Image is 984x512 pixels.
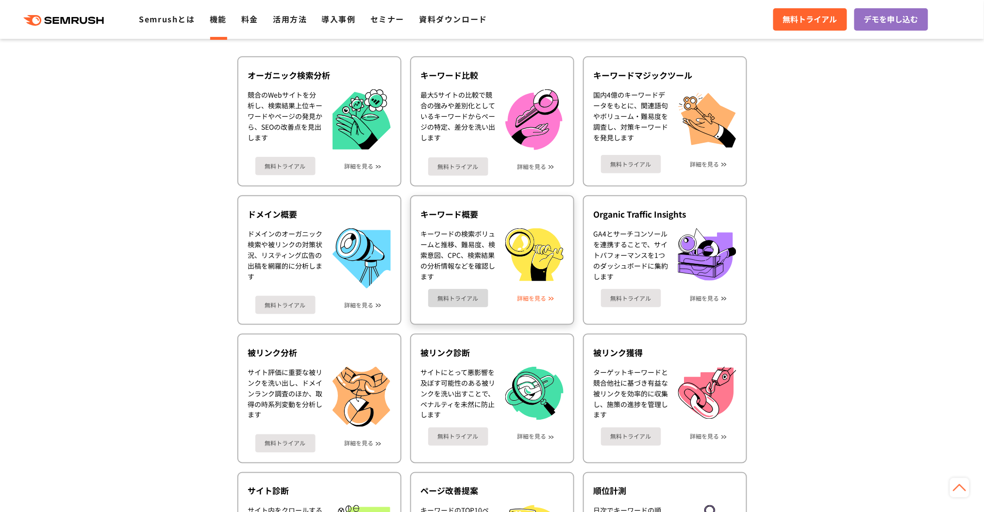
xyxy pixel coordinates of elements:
a: 無料トライアル [428,427,488,446]
div: ドメインのオーガニック検索や被リンクの対策状況、リスティング広告の出稿を網羅的に分析します [248,228,323,289]
a: 無料トライアル [601,427,661,446]
img: キーワード比較 [505,89,563,150]
img: 被リンク獲得 [678,367,736,419]
div: キーワード概要 [421,208,564,220]
div: サイトにとって悪影響を及ぼす可能性のある被リンクを洗い出すことで、ペナルティを未然に防止します [421,367,496,421]
a: 無料トライアル [773,8,847,31]
div: キーワード比較 [421,69,564,81]
a: 導入事例 [322,13,356,25]
a: セミナー [370,13,404,25]
img: 被リンク診断 [505,367,564,421]
img: オーガニック検索分析 [333,89,391,150]
img: キーワード概要 [505,228,564,281]
a: 詳細を見る [345,440,374,447]
a: 無料トライアル [428,157,488,176]
div: 被リンク診断 [421,347,564,358]
div: 最大5サイトの比較で競合の強みや差別化としているキーワードからページの特定、差分を洗い出します [421,89,496,150]
img: ドメイン概要 [333,228,391,289]
div: ターゲットキーワードと競合他社に基づき有益な被リンクを効率的に収集し、施策の進捗を管理します [594,367,668,420]
a: 無料トライアル [428,289,488,307]
div: GA4とサーチコンソールを連携することで、サイトパフォーマンスを1つのダッシュボードに集約します [594,228,668,282]
a: 詳細を見る [690,295,719,302]
a: Semrushとは [139,13,195,25]
img: キーワードマジックツール [678,89,736,148]
a: 詳細を見る [345,163,374,170]
div: ドメイン概要 [248,208,391,220]
a: 資料ダウンロード [419,13,487,25]
a: 無料トライアル [601,289,661,307]
div: 国内4億のキーワードデータをもとに、関連語句やボリューム・難易度を調査し、対策キーワードを発見します [594,89,668,148]
div: キーワードの検索ボリュームと推移、難易度、検索意図、CPC、検索結果の分析情報などを確認します [421,228,496,282]
a: 無料トライアル [601,155,661,173]
div: サイト評価に重要な被リンクを洗い出し、ドメインランク調査のほか、取得の時系列変動を分析します [248,367,323,427]
a: 機能 [210,13,227,25]
div: 被リンク分析 [248,347,391,358]
span: デモを申し込む [864,13,918,26]
a: 詳細を見る [345,302,374,308]
a: 詳細を見る [517,163,547,170]
a: 無料トライアル [255,296,316,314]
a: 料金 [241,13,258,25]
a: 無料トライアル [255,434,316,453]
span: 無料トライアル [783,13,837,26]
div: ページ改善提案 [421,485,564,497]
div: サイト診断 [248,485,391,497]
div: キーワードマジックツール [594,69,736,81]
a: デモを申し込む [854,8,928,31]
div: 順位計測 [594,485,736,497]
div: 競合のWebサイトを分析し、検索結果上位キーワードやページの発見から、SEOの改善点を見出します [248,89,323,150]
img: Organic Traffic Insights [678,228,736,281]
a: 活用方法 [273,13,307,25]
a: 無料トライアル [255,157,316,175]
div: 被リンク獲得 [594,347,736,358]
img: 被リンク分析 [333,367,391,427]
a: 詳細を見る [517,433,547,440]
a: 詳細を見る [690,161,719,168]
a: 詳細を見る [690,433,719,440]
a: 詳細を見る [517,295,547,302]
div: Organic Traffic Insights [594,208,736,220]
div: オーガニック検索分析 [248,69,391,81]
